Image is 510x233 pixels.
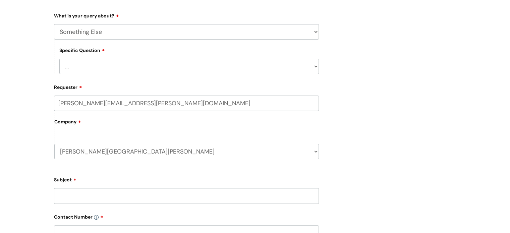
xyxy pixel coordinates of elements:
[54,175,319,183] label: Subject
[94,215,99,220] img: info-icon.svg
[54,82,319,90] label: Requester
[54,11,319,19] label: What is your query about?
[54,96,319,111] input: Email
[54,212,319,220] label: Contact Number
[59,47,105,53] label: Specific Question
[54,117,319,132] label: Company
